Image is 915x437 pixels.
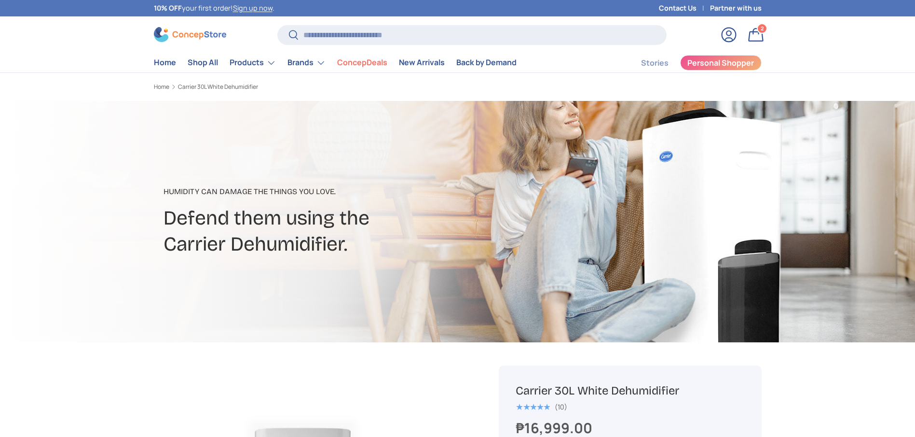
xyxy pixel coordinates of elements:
[178,84,258,90] a: Carrier 30L White Dehumidifier
[154,27,226,42] img: ConcepStore
[230,53,276,72] a: Products
[224,53,282,72] summary: Products
[641,54,669,72] a: Stories
[516,401,567,411] a: 5.0 out of 5.0 stars (10)
[687,59,754,67] span: Personal Shopper
[154,53,176,72] a: Home
[233,3,273,13] a: Sign up now
[710,3,762,14] a: Partner with us
[154,84,169,90] a: Home
[456,53,517,72] a: Back by Demand
[516,402,550,412] span: ★★★★★
[680,55,762,70] a: Personal Shopper
[164,186,534,197] p: Humidity can damage the things you love.
[154,83,476,91] nav: Breadcrumbs
[188,53,218,72] a: Shop All
[555,403,567,410] div: (10)
[154,3,182,13] strong: 10% OFF
[337,53,387,72] a: ConcepDeals
[659,3,710,14] a: Contact Us
[760,25,764,32] span: 2
[287,53,326,72] a: Brands
[164,205,534,257] h2: Defend them using the Carrier Dehumidifier.
[154,53,517,72] nav: Primary
[154,3,274,14] p: your first order! .
[399,53,445,72] a: New Arrivals
[516,383,744,398] h1: Carrier 30L White Dehumidifier
[618,53,762,72] nav: Secondary
[516,403,550,411] div: 5.0 out of 5.0 stars
[282,53,331,72] summary: Brands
